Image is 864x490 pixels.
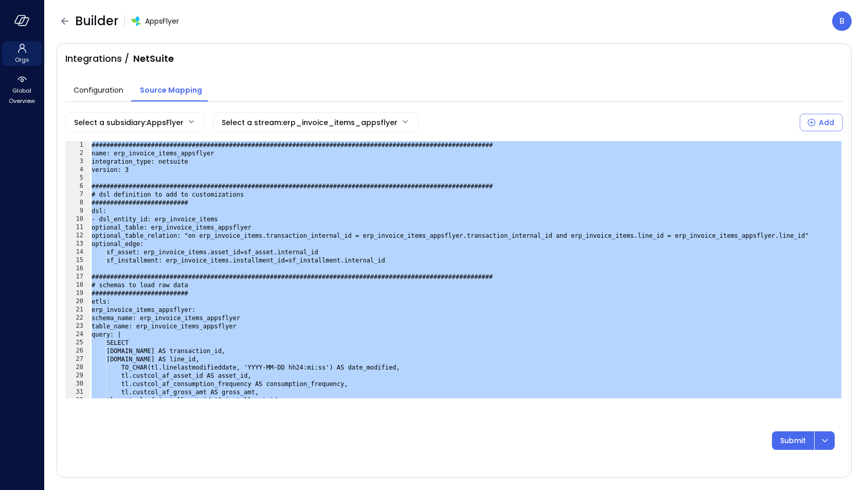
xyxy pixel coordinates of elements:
[65,322,90,330] div: 23
[65,149,90,157] div: 2
[15,55,29,65] span: Orgs
[65,223,90,232] div: 11
[65,281,90,289] div: 18
[772,431,835,450] div: Button group with a nested menu
[65,306,90,314] div: 21
[65,141,90,149] div: 1
[814,431,835,450] button: dropdown-icon-button
[65,265,90,273] div: 16
[65,52,129,65] span: Integrations /
[6,85,38,106] span: Global Overview
[65,355,90,363] div: 27
[832,11,852,31] div: Boaz
[65,166,90,174] div: 4
[65,297,90,306] div: 20
[65,174,90,182] div: 5
[65,273,90,281] div: 17
[65,232,90,240] div: 12
[65,240,90,248] div: 13
[65,388,90,396] div: 31
[65,347,90,355] div: 26
[65,339,90,347] div: 25
[74,113,184,132] div: Select a subsidiary : AppsFlyer
[819,116,834,129] div: Add
[145,15,179,27] span: AppsFlyer
[65,215,90,223] div: 10
[65,330,90,339] div: 24
[75,13,118,29] span: Builder
[65,363,90,372] div: 28
[65,199,90,207] div: 8
[772,431,814,450] button: Submit
[65,207,90,215] div: 9
[131,16,141,26] img: zbmm8o9awxf8yv3ehdzf
[2,41,42,66] div: Orgs
[133,52,174,65] span: NetSuite
[140,84,202,96] span: Source Mapping
[65,289,90,297] div: 19
[780,435,806,446] p: Submit
[65,314,90,322] div: 22
[222,113,398,132] div: Select a stream : erp_invoice_items_appsflyer
[65,157,90,166] div: 3
[2,72,42,107] div: Global Overview
[65,248,90,256] div: 14
[65,372,90,380] div: 29
[800,114,843,131] button: Add
[74,84,123,96] span: Configuration
[65,396,90,405] div: 32
[800,112,843,133] div: Select a Subsidiary to add a new Stream
[65,380,90,388] div: 30
[65,256,90,265] div: 15
[65,190,90,199] div: 7
[65,182,90,190] div: 6
[839,15,844,27] p: B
